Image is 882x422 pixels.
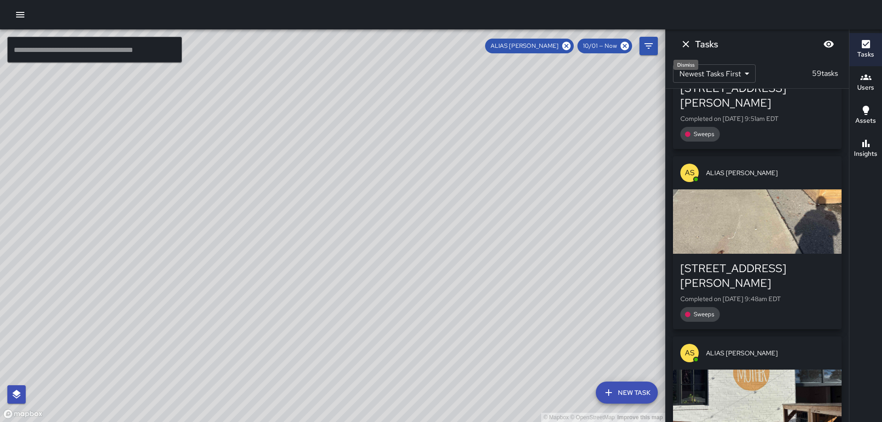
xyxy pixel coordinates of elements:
button: ASALIAS [PERSON_NAME][STREET_ADDRESS][PERSON_NAME]Completed on [DATE] 9:48am EDTSweeps [673,156,842,329]
h6: Insights [854,149,877,159]
button: Insights [849,132,882,165]
button: New Task [596,382,658,404]
div: Newest Tasks First [673,64,756,83]
button: Users [849,66,882,99]
span: Sweeps [688,130,720,139]
p: 59 tasks [808,68,842,79]
span: ALIAS [PERSON_NAME] [485,41,564,51]
p: AS [685,348,695,359]
h6: Tasks [857,50,874,60]
button: Dismiss [677,35,695,53]
p: Completed on [DATE] 9:51am EDT [680,114,834,123]
p: Completed on [DATE] 9:48am EDT [680,294,834,303]
button: Tasks [849,33,882,66]
h6: Users [857,83,874,93]
div: Dismiss [673,60,698,70]
span: ALIAS [PERSON_NAME] [706,348,834,358]
div: ALIAS [PERSON_NAME] [485,39,574,53]
button: Blur [820,35,838,53]
button: Assets [849,99,882,132]
h6: Assets [855,116,876,126]
span: 10/01 — Now [577,41,622,51]
span: Sweeps [688,310,720,319]
div: [STREET_ADDRESS][PERSON_NAME] [680,261,834,291]
button: Filters [639,37,658,55]
h6: Tasks [695,37,718,51]
p: AS [685,167,695,178]
div: [STREET_ADDRESS][PERSON_NAME] [680,81,834,110]
div: 10/01 — Now [577,39,632,53]
span: ALIAS [PERSON_NAME] [706,168,834,177]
